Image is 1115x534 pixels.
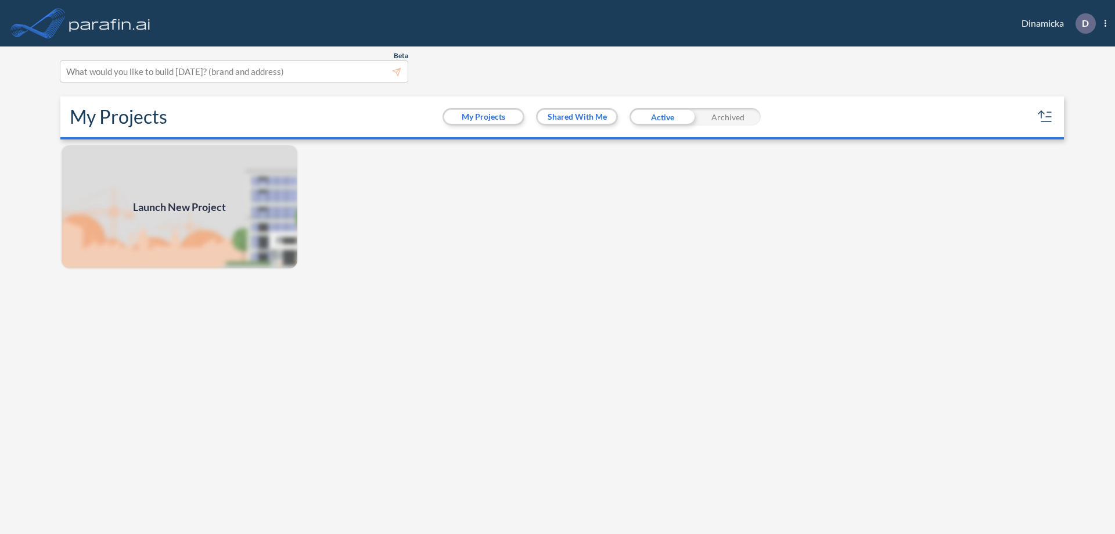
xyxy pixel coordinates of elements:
[1004,13,1106,34] div: Dinamicka
[444,110,523,124] button: My Projects
[1082,18,1089,28] p: D
[133,199,226,215] span: Launch New Project
[1036,107,1055,126] button: sort
[630,108,695,126] div: Active
[67,12,153,35] img: logo
[538,110,616,124] button: Shared With Me
[695,108,761,126] div: Archived
[70,106,167,128] h2: My Projects
[60,144,298,270] img: add
[60,144,298,270] a: Launch New Project
[394,51,408,60] span: Beta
